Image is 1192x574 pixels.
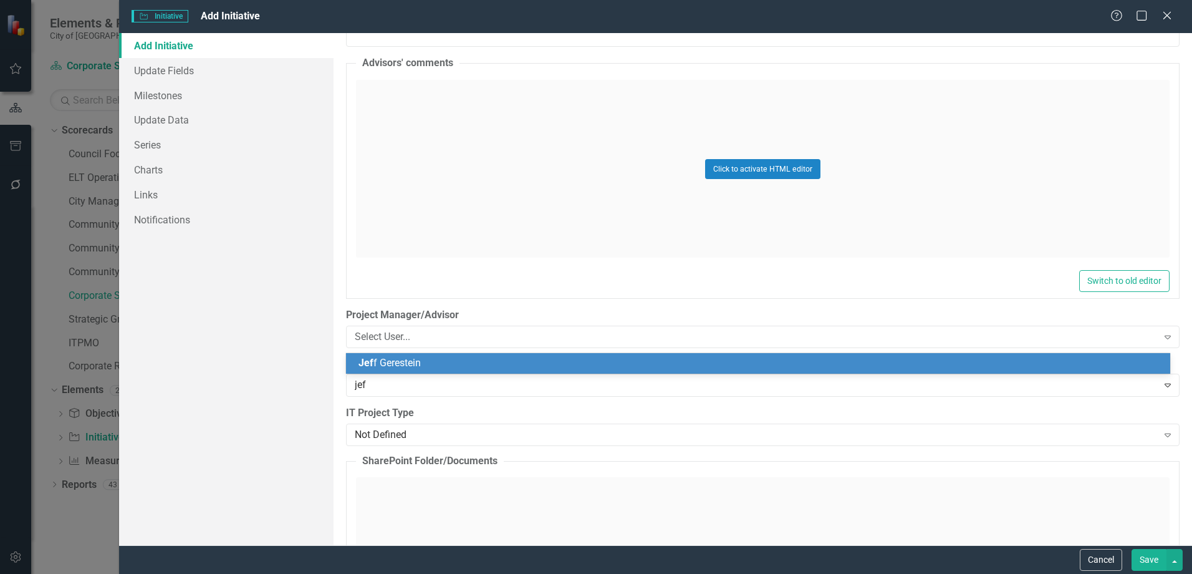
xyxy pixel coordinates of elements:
legend: SharePoint Folder/Documents [356,454,504,469]
a: Links [119,182,334,207]
a: Update Fields [119,58,334,83]
label: IT Project Type [346,406,1180,421]
label: Project Manager/Advisor [346,308,1180,323]
a: Update Data [119,107,334,132]
legend: Advisors' comments [356,56,459,71]
button: Click to activate HTML editor [705,159,820,179]
span: Add Initiative [201,10,260,22]
div: Select User... [355,330,1157,344]
span: f Gerestein [358,357,421,369]
a: Milestones [119,83,334,108]
span: Initiative [132,10,188,22]
a: Series [119,132,334,157]
span: Jef [358,357,373,369]
a: Notifications [119,207,334,232]
button: Save [1132,549,1166,571]
a: Add Initiative [119,33,334,58]
div: Not Defined [355,427,1157,442]
button: Cancel [1080,549,1122,571]
button: Switch to old editor [1079,270,1170,292]
a: Charts [119,157,334,182]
